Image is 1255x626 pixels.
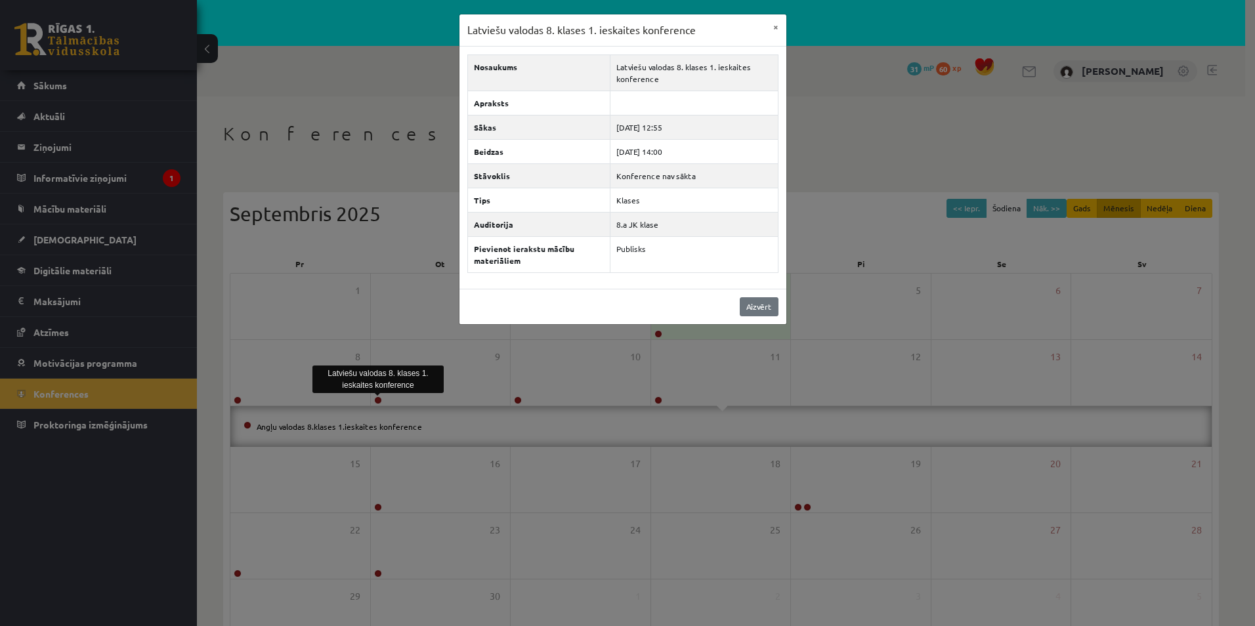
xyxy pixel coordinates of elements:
td: 8.a JK klase [610,212,778,236]
div: Latviešu valodas 8. klases 1. ieskaites konference [312,365,444,393]
th: Pievienot ierakstu mācību materiāliem [467,236,610,272]
td: Klases [610,188,778,212]
td: [DATE] 12:55 [610,115,778,139]
td: Konference nav sākta [610,163,778,188]
th: Tips [467,188,610,212]
td: Publisks [610,236,778,272]
button: × [765,14,786,39]
th: Beidzas [467,139,610,163]
th: Apraksts [467,91,610,115]
a: Aizvērt [740,297,778,316]
th: Stāvoklis [467,163,610,188]
th: Sākas [467,115,610,139]
td: [DATE] 14:00 [610,139,778,163]
td: Latviešu valodas 8. klases 1. ieskaites konference [610,54,778,91]
th: Auditorija [467,212,610,236]
h3: Latviešu valodas 8. klases 1. ieskaites konference [467,22,696,38]
th: Nosaukums [467,54,610,91]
